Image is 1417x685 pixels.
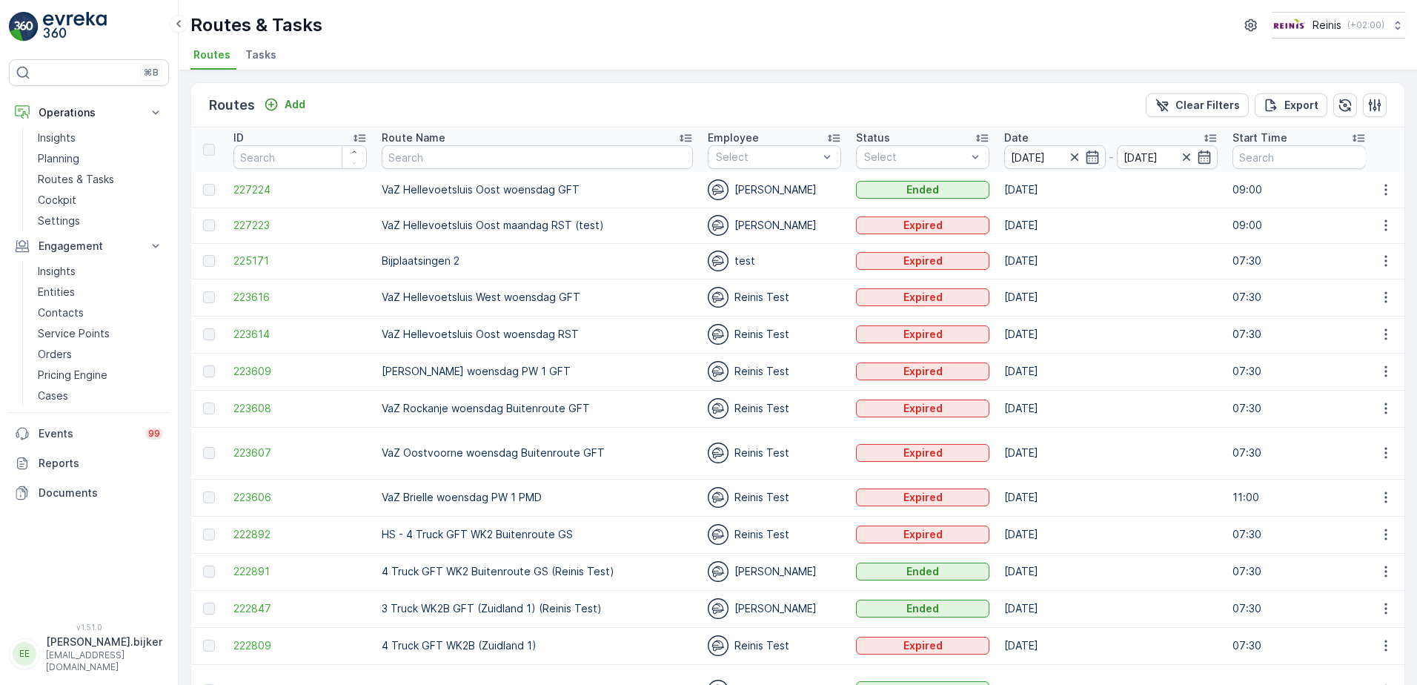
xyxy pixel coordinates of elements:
p: ⌘B [144,67,159,79]
div: [PERSON_NAME] [708,179,841,200]
button: Add [258,96,311,113]
div: [PERSON_NAME] [708,561,841,582]
td: [DATE] [997,390,1225,427]
p: 07:30 [1232,254,1366,268]
div: Reinis Test [708,398,841,419]
a: 223606 [233,490,367,505]
p: Expired [903,401,943,416]
a: Planning [32,148,169,169]
div: Toggle Row Selected [203,328,215,340]
div: Toggle Row Selected [203,219,215,231]
div: Toggle Row Selected [203,255,215,267]
a: 227224 [233,182,367,197]
a: Routes & Tasks [32,169,169,190]
button: Expired [856,325,989,343]
button: Reinis(+02:00) [1272,12,1405,39]
p: Expired [903,254,943,268]
div: Toggle Row Selected [203,492,215,503]
p: VaZ Oostvoorne woensdag Buitenroute GFT [382,446,693,460]
td: [DATE] [997,316,1225,353]
button: Export [1255,93,1327,117]
img: svg%3e [708,561,729,582]
img: svg%3e [708,215,729,236]
span: Routes [193,47,230,62]
a: Service Points [32,323,169,344]
a: Events99 [9,419,169,449]
p: Export [1284,98,1318,113]
p: Expired [903,364,943,379]
a: 222892 [233,527,367,542]
p: Ended [906,182,939,197]
p: ( +02:00 ) [1347,19,1384,31]
span: 222847 [233,601,367,616]
img: Reinis-Logo-Vrijstaand_Tekengebied-1-copy2_aBO4n7j.png [1272,17,1307,33]
a: Settings [32,211,169,231]
p: 07:30 [1232,527,1366,542]
button: Expired [856,400,989,417]
td: [DATE] [997,590,1225,627]
button: EE[PERSON_NAME].bijker[EMAIL_ADDRESS][DOMAIN_NAME] [9,635,169,673]
span: 223614 [233,327,367,342]
img: svg%3e [708,524,729,545]
button: Ended [856,563,989,580]
span: 223609 [233,364,367,379]
div: [PERSON_NAME] [708,598,841,619]
p: Cockpit [38,193,76,208]
p: Routes [209,95,255,116]
div: Toggle Row Selected [203,640,215,652]
p: 07:30 [1232,638,1366,653]
a: Cases [32,385,169,406]
button: Expired [856,526,989,543]
a: 225171 [233,254,367,268]
p: Reinis [1313,18,1341,33]
p: Expired [903,446,943,460]
p: 99 [148,428,160,440]
button: Ended [856,600,989,618]
p: Engagement [39,239,139,254]
p: Expired [903,527,943,542]
img: logo_light-DOdMpM7g.png [43,12,107,42]
div: Toggle Row Selected [203,447,215,459]
p: Contacts [38,305,84,320]
p: VaZ Hellevoetsluis Oost woensdag GFT [382,182,693,197]
p: Expired [903,490,943,505]
p: 4 Truck GFT WK2B (Zuidland 1) [382,638,693,653]
td: [DATE] [997,353,1225,390]
div: Toggle Row Selected [203,529,215,540]
img: svg%3e [708,598,729,619]
a: Documents [9,478,169,508]
p: Expired [903,327,943,342]
a: Contacts [32,302,169,323]
p: 07:30 [1232,564,1366,579]
a: Reports [9,449,169,478]
td: [DATE] [997,479,1225,516]
p: HS - 4 Truck GFT WK2 Buitenroute GS [382,527,693,542]
p: Start Time [1232,130,1287,145]
p: Orders [38,347,72,362]
td: [DATE] [997,627,1225,664]
button: Expired [856,363,989,380]
img: svg%3e [708,443,729,463]
button: Engagement [9,231,169,261]
a: 223616 [233,290,367,305]
a: Pricing Engine [32,365,169,385]
img: logo [9,12,39,42]
button: Expired [856,637,989,655]
p: Reports [39,456,163,471]
button: Expired [856,252,989,270]
p: 09:00 [1232,218,1366,233]
p: 11:00 [1232,490,1366,505]
span: v 1.51.0 [9,623,169,632]
p: Documents [39,486,163,500]
p: - [1109,148,1114,166]
td: [DATE] [997,208,1225,243]
input: dd/mm/yyyy [1004,145,1106,169]
p: Date [1004,130,1029,145]
div: [PERSON_NAME] [708,215,841,236]
a: Insights [32,128,169,148]
p: [PERSON_NAME] woensdag PW 1 GFT [382,364,693,379]
p: 3 Truck WK2B GFT (Zuidland 1) (Reinis Test) [382,601,693,616]
td: [DATE] [997,553,1225,590]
